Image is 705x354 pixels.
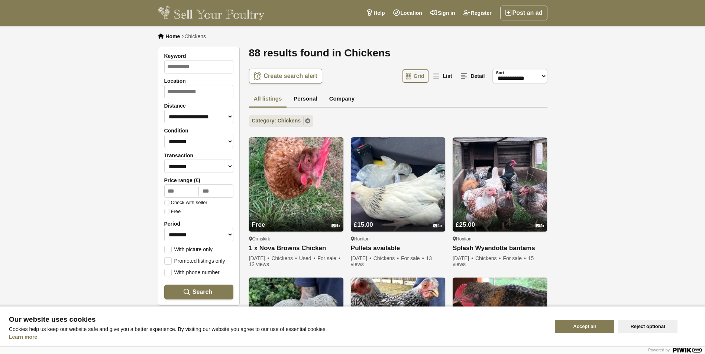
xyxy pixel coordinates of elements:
[433,223,442,229] div: 1
[299,255,316,261] span: Used
[401,255,424,261] span: For sale
[618,320,677,333] button: Reject optional
[475,255,502,261] span: Chickens
[453,207,547,232] a: £25.00 2
[164,200,207,205] label: Check with seller
[324,91,359,108] a: Company
[351,255,432,267] span: 13 views
[453,255,474,261] span: [DATE]
[453,255,534,267] span: 15 views
[648,348,670,352] span: Powered by
[249,137,343,232] img: 1 x Nova Browns Chicken
[164,269,220,275] label: With phone number
[164,153,233,158] label: Transaction
[503,255,526,261] span: For sale
[164,78,233,84] label: Location
[496,70,504,76] label: Sort
[317,255,341,261] span: For sale
[249,207,343,232] a: Free 4
[389,6,426,20] a: Location
[457,69,489,83] a: Detail
[164,177,233,183] label: Price range (£)
[264,72,317,80] span: Create search alert
[289,91,322,108] a: Personal
[402,69,429,83] a: Grid
[373,255,400,261] span: Chickens
[351,255,372,261] span: [DATE]
[249,115,313,127] a: Category: Chickens
[249,255,270,261] span: [DATE]
[164,209,181,214] label: Free
[9,326,546,332] p: Cookies help us keep our website safe and give you a better experience. By visiting our website y...
[9,316,546,323] span: Our website uses cookies
[166,33,180,39] a: Home
[453,137,547,232] img: Splash Wyandotte bantams
[164,53,233,59] label: Keyword
[443,73,452,79] span: List
[9,334,37,340] a: Learn more
[453,236,547,242] div: Honiton
[164,103,233,109] label: Distance
[351,245,445,252] a: Pullets available
[184,33,206,39] span: Chickens
[555,320,614,333] button: Accept all
[181,33,206,39] li: >
[164,246,213,252] label: With picture only
[249,91,287,108] a: All listings
[351,137,445,232] img: Pullets available
[249,69,322,83] a: Create search alert
[249,245,343,252] a: 1 x Nova Browns Chicken
[164,221,233,227] label: Period
[164,257,225,264] label: Promoted listings only
[351,236,445,242] div: Honiton
[271,255,298,261] span: Chickens
[249,261,269,267] span: 12 views
[252,221,265,228] span: Free
[429,69,456,83] a: List
[536,223,544,229] div: 2
[453,245,547,252] a: Splash Wyandotte bantams
[249,47,547,59] h1: 88 results found in Chickens
[164,285,233,299] button: Search
[249,236,343,242] div: Ormskirk
[500,6,547,20] a: Post an ad
[456,221,475,228] span: £25.00
[158,6,265,20] img: Sell Your Poultry
[470,73,485,79] span: Detail
[351,207,445,232] a: £15.00 1
[426,6,459,20] a: Sign in
[459,6,496,20] a: Register
[354,221,373,228] span: £15.00
[164,128,233,134] label: Condition
[193,288,212,295] span: Search
[332,223,340,229] div: 4
[362,6,389,20] a: Help
[414,73,424,79] span: Grid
